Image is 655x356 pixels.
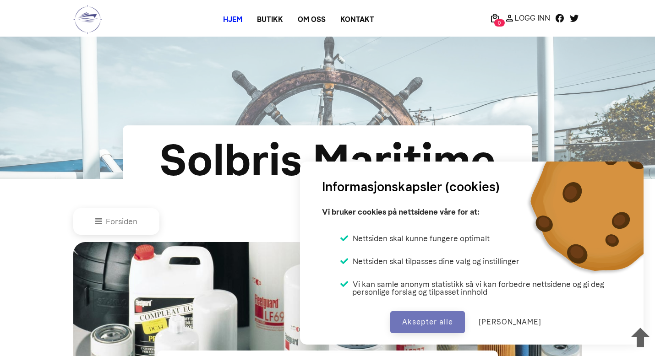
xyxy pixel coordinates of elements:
a: Butikk [250,11,290,28]
li: Nettsiden skal tilpasses dine valg og instillinger [340,257,519,265]
button: [PERSON_NAME] [467,311,553,333]
a: Om oss [290,11,333,28]
li: Vi kan samle anonym statistikk så vi kan forbedre nettsidene og gi deg personlige forslag og tilp... [340,280,622,296]
a: Kontakt [333,11,382,28]
li: Nettsiden skal kunne fungere optimalt [340,234,490,243]
div: Solbris Maritime [153,128,502,194]
h3: Informasjonskapsler (cookies) [322,178,500,197]
a: Forsiden [95,217,137,226]
nav: breadcrumb [73,208,582,235]
a: Logg Inn [502,12,552,23]
img: logo [73,5,102,34]
span: 0 [494,19,505,27]
button: Aksepter alle [390,311,465,333]
a: Hjem [216,11,250,28]
a: 0 [487,12,502,23]
p: Vi bruker cookies på nettsidene våre for at: [322,204,480,220]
